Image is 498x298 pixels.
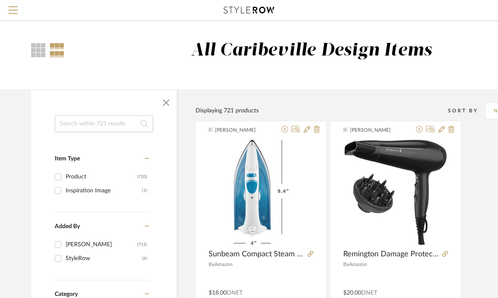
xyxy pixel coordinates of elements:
[349,262,367,267] span: Amazon
[66,170,137,184] div: Product
[227,290,243,296] span: DNET
[142,184,147,197] div: (1)
[361,290,377,296] span: DNET
[137,170,147,184] div: (720)
[66,238,137,251] div: [PERSON_NAME]
[158,94,175,111] button: Close
[215,126,268,134] span: [PERSON_NAME]
[209,140,313,245] div: 0
[343,250,439,259] span: Remington Damage Protection Hair Dryer with Ceramic Ionic Tourmaline Technology, Black, Diffuser ...
[343,290,361,296] span: $20.00
[215,262,233,267] span: Amazon
[66,184,142,197] div: Inspiration Image
[209,290,227,296] span: $18.00
[142,252,147,265] div: (6)
[55,223,80,229] span: Added By
[233,140,289,245] img: Sunbeam Compact Steam Iron, 1200 Watts, Non-Stick Soleplate, Powerful Shot of Steam, Horizontal o...
[209,250,304,259] span: Sunbeam Compact Steam Iron, 1200 [PERSON_NAME], Non-Stick Soleplate, Powerful Shot of Steam, Hori...
[196,106,259,115] div: Displaying 721 products
[55,156,80,162] span: Item Type
[448,106,485,115] div: Sort By
[55,115,153,132] input: Search within 721 results
[350,126,403,134] span: [PERSON_NAME]
[191,40,432,61] div: All Caribeville Design Items
[55,291,78,298] span: Category
[343,262,349,267] span: By
[137,238,147,251] div: (715)
[344,140,447,245] img: Remington Damage Protection Hair Dryer with Ceramic Ionic Tourmaline Technology, Black, Diffuser ...
[66,252,142,265] div: StyleRow
[209,262,215,267] span: By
